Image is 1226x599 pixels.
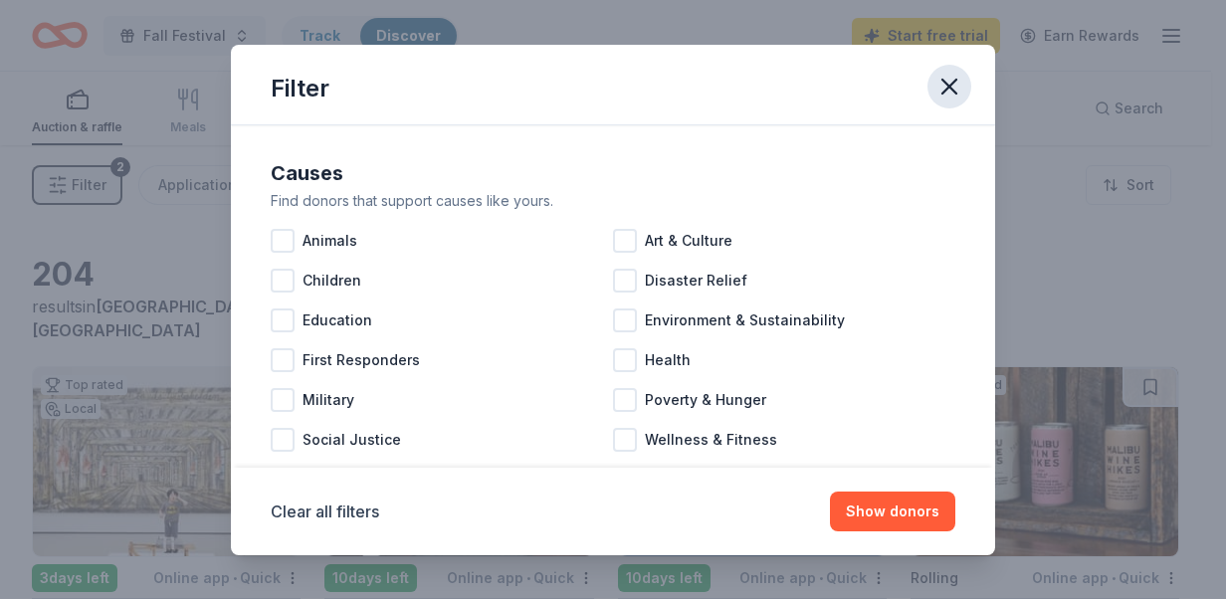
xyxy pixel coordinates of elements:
[271,189,955,213] div: Find donors that support causes like yours.
[645,229,732,253] span: Art & Culture
[303,388,354,412] span: Military
[303,269,361,293] span: Children
[271,73,329,104] div: Filter
[645,428,777,452] span: Wellness & Fitness
[645,388,766,412] span: Poverty & Hunger
[645,308,845,332] span: Environment & Sustainability
[271,157,955,189] div: Causes
[645,269,747,293] span: Disaster Relief
[303,229,357,253] span: Animals
[303,428,401,452] span: Social Justice
[271,499,379,523] button: Clear all filters
[303,308,372,332] span: Education
[830,492,955,531] button: Show donors
[645,348,691,372] span: Health
[303,348,420,372] span: First Responders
